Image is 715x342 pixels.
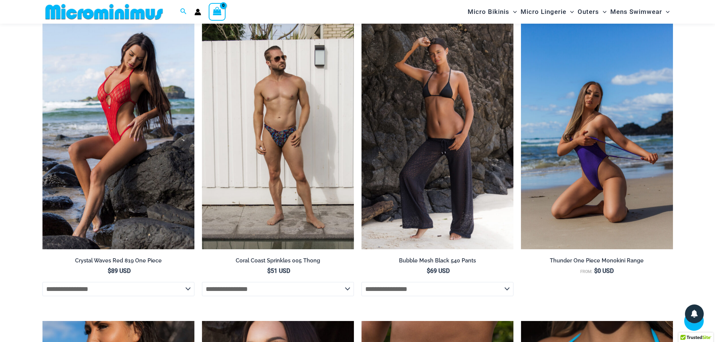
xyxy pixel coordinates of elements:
span: Micro Bikinis [468,2,509,21]
a: OutersMenu ToggleMenu Toggle [576,2,608,21]
a: Coral Coast Sprinkles 005 Thong 06Coral Coast Sprinkles 005 Thong 08Coral Coast Sprinkles 005 Tho... [202,21,354,249]
span: $ [267,267,271,274]
span: $ [108,267,111,274]
bdi: 69 USD [427,267,450,274]
a: Account icon link [194,9,201,15]
a: Crystal Waves Red 819 One Piece [42,257,194,267]
a: Coral Coast Sprinkles 005 Thong [202,257,354,267]
span: $ [594,267,598,274]
span: Menu Toggle [566,2,574,21]
bdi: 89 USD [108,267,131,274]
nav: Site Navigation [465,1,673,23]
h2: Thunder One Piece Monokini Range [521,257,673,264]
bdi: 51 USD [267,267,290,274]
a: Mens SwimwearMenu ToggleMenu Toggle [608,2,671,21]
a: Crystal Waves Red 819 One Piece 04Crystal Waves Red 819 One Piece 03Crystal Waves Red 819 One Pie... [42,21,194,249]
span: Menu Toggle [662,2,670,21]
a: Micro BikinisMenu ToggleMenu Toggle [466,2,519,21]
img: Coral Coast Sprinkles 005 Thong 06 [202,21,354,249]
a: Micro LingerieMenu ToggleMenu Toggle [519,2,576,21]
span: Micro Lingerie [521,2,566,21]
a: Thunder One Piece Monokini Range [521,257,673,267]
span: Menu Toggle [509,2,517,21]
span: Menu Toggle [599,2,607,21]
a: View Shopping Cart, empty [209,3,226,20]
h2: Crystal Waves Red 819 One Piece [42,257,194,264]
span: From: [580,269,592,274]
span: Outers [578,2,599,21]
a: Thunder Burnt Red 8931 One piece 10Thunder Orient Blue 8931 One piece 10Thunder Orient Blue 8931 ... [521,21,673,249]
img: MM SHOP LOGO FLAT [42,3,166,20]
span: $ [427,267,430,274]
img: Thunder Orient Blue 8931 One piece 10 [521,21,673,249]
img: Crystal Waves Red 819 One Piece 04 [42,21,194,249]
h2: Bubble Mesh Black 540 Pants [361,257,513,264]
bdi: 0 USD [594,267,614,274]
img: Bubble Mesh Black 540 Pants 01 [361,21,513,249]
span: Mens Swimwear [610,2,662,21]
a: Bubble Mesh Black 540 Pants 01Bubble Mesh Black 540 Pants 03Bubble Mesh Black 540 Pants 03 [361,21,513,249]
h2: Coral Coast Sprinkles 005 Thong [202,257,354,264]
a: Search icon link [180,7,187,17]
a: Bubble Mesh Black 540 Pants [361,257,513,267]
